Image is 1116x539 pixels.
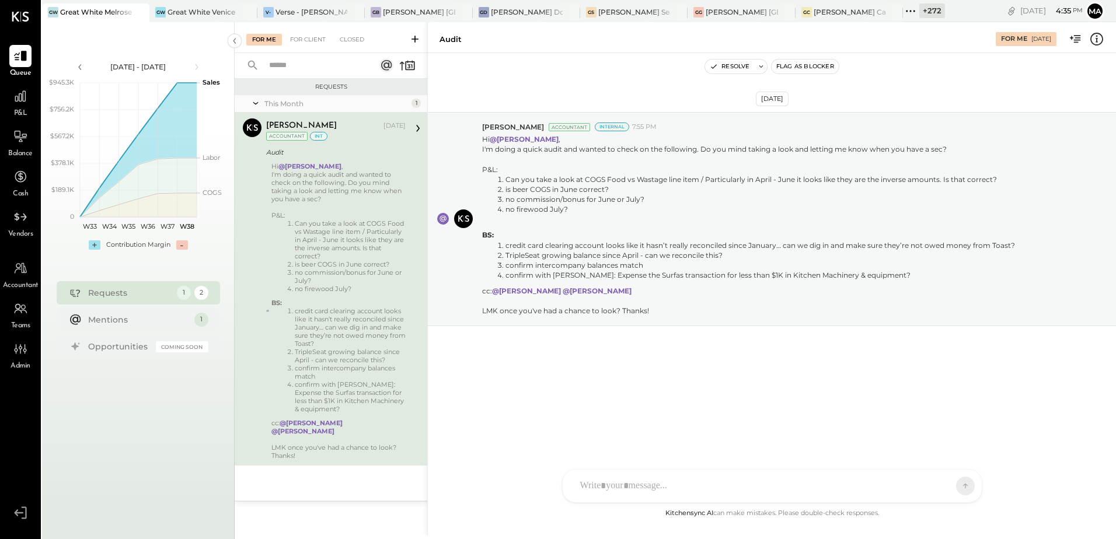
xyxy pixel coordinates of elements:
[13,189,28,199] span: Cash
[295,285,406,293] li: no firewood July?
[1,206,40,240] a: Vendors
[295,260,406,268] li: is beer COGS in June correct?
[8,229,33,240] span: Vendors
[482,122,544,132] span: [PERSON_NAME]
[563,286,632,295] strong: @[PERSON_NAME]
[278,162,341,170] strong: @[PERSON_NAME]
[801,7,812,17] div: GC
[246,34,282,45] div: For Me
[482,134,1015,316] p: Hi ,
[1,45,40,79] a: Queue
[1031,35,1051,43] div: [DATE]
[505,204,1015,214] li: no firewood July?
[491,7,563,17] div: [PERSON_NAME] Downtown
[264,99,409,108] div: This Month
[89,62,188,72] div: [DATE] - [DATE]
[1,125,40,159] a: Balance
[505,194,1015,204] li: no commission/bonus for June or July?
[194,286,208,300] div: 2
[88,314,189,325] div: Mentions
[482,144,1015,154] div: I'm doing a quick audit and wanted to check on the following. Do you mind taking a look and letti...
[203,78,220,86] text: Sales
[240,83,421,91] div: Requests
[598,7,670,17] div: [PERSON_NAME] Seaport
[271,443,406,460] div: LMK once you've had a chance to look? Thanks!
[1001,34,1027,44] div: For Me
[48,7,58,17] div: GW
[295,380,406,413] li: confirm with [PERSON_NAME]: Expense the Surfas transaction for less than $1K in Kitchen Machinery...
[371,7,381,17] div: GB
[693,7,704,17] div: GG
[14,108,27,119] span: P&L
[586,7,597,17] div: GS
[177,286,191,300] div: 1
[549,123,590,131] div: Accountant
[203,188,222,197] text: COGS
[411,99,421,108] div: 1
[51,159,74,167] text: $378.1K
[275,7,347,17] div: Verse - [PERSON_NAME] Lankershim LLC
[263,7,274,17] div: V-
[1,166,40,199] a: Cash
[595,123,629,131] div: Internal
[1,338,40,372] a: Admin
[919,3,945,18] div: + 272
[82,222,96,230] text: W33
[70,212,74,220] text: 0
[102,222,117,230] text: W34
[88,287,171,299] div: Requests
[271,419,406,435] div: cc:
[49,78,74,86] text: $945.3K
[440,34,462,45] div: Audit
[11,361,30,372] span: Admin
[50,132,74,140] text: $567.2K
[482,230,494,239] b: BS:
[10,68,32,79] span: Queue
[271,162,406,460] div: Hi ,
[51,185,74,194] text: $189.1K
[1006,5,1017,17] div: copy link
[121,222,135,230] text: W35
[772,60,839,73] button: Flag as Blocker
[106,240,170,250] div: Contribution Margin
[756,92,789,106] div: [DATE]
[89,240,100,250] div: +
[266,120,337,132] div: [PERSON_NAME]
[266,146,402,158] div: Audit
[383,121,406,131] div: [DATE]
[632,123,657,132] span: 7:55 PM
[1086,2,1104,20] button: Ma
[161,222,175,230] text: W37
[482,306,1015,316] div: LMK once you've had a chance to look? Thanks!
[814,7,885,17] div: [PERSON_NAME] Causeway
[280,419,343,427] strong: @[PERSON_NAME]
[334,34,370,45] div: Closed
[310,132,327,141] div: int
[505,184,1015,194] li: is beer COGS in June correct?
[176,240,188,250] div: -
[1020,5,1083,16] div: [DATE]
[706,7,777,17] div: [PERSON_NAME] [GEOGRAPHIC_DATA]
[271,211,406,435] div: P&L:
[88,341,150,352] div: Opportunities
[1,297,40,331] a: Teams
[168,7,235,17] div: Great White Venice
[505,240,1015,250] li: credit card clearing account looks like it hasn’t really reconciled since January… can we dig in ...
[203,153,220,162] text: Labor
[490,135,559,143] strong: @[PERSON_NAME]
[8,149,33,159] span: Balance
[60,7,132,17] div: Great White Melrose
[705,60,754,73] button: Resolve
[505,260,1015,270] li: confirm intercompany balances match
[1,257,40,291] a: Accountant
[1,85,40,119] a: P&L
[155,7,166,17] div: GW
[295,268,406,285] li: no commission/bonus for June or July?
[295,364,406,380] li: confirm intercompany balances match
[271,170,406,203] div: I'm doing a quick audit and wanted to check on the following. Do you mind taking a look and letti...
[271,299,282,307] b: BS:
[11,321,30,331] span: Teams
[156,341,208,352] div: Coming Soon
[505,174,1015,184] li: Can you take a look at COGS Food vs Wastage line item / Particularly in April - June it looks lik...
[492,286,561,295] strong: @[PERSON_NAME]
